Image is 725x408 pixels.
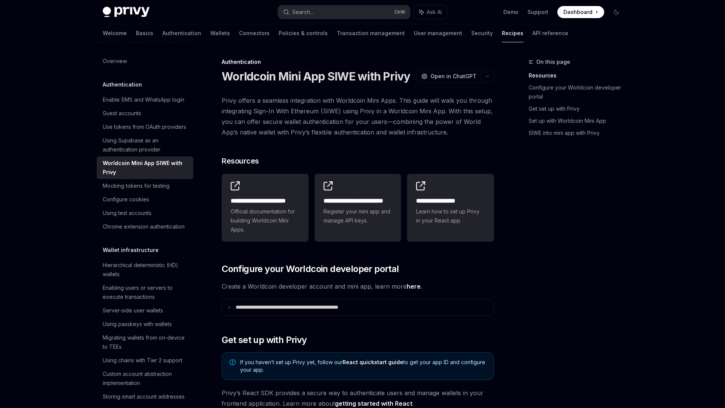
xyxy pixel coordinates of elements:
[103,7,150,17] img: dark logo
[471,24,493,42] a: Security
[528,8,548,16] a: Support
[103,209,151,218] div: Using test accounts
[97,281,193,304] a: Enabling users or servers to execute transactions
[97,179,193,193] a: Mocking tokens for testing
[414,5,447,19] button: Ask AI
[222,58,494,66] div: Authentication
[97,120,193,134] a: Use tokens from OAuth providers
[230,359,236,365] svg: Note
[529,82,628,103] a: Configure your Worldcoin developer portal
[97,193,193,206] a: Configure cookies
[414,24,462,42] a: User management
[103,283,189,301] div: Enabling users or servers to execute transactions
[103,109,141,118] div: Guest accounts
[103,80,142,89] h5: Authentication
[610,6,622,18] button: Toggle dark mode
[240,359,486,374] span: If you haven’t set up Privy yet, follow our to get your app ID and configure your app.
[103,57,127,66] div: Overview
[529,115,628,127] a: Set up with Worldcoin Mini App
[97,93,193,107] a: Enable SMS and WhatsApp login
[278,5,410,19] button: Search...CtrlK
[222,95,494,138] span: Privy offers a seamless integration with Worldcoin Mini Apps. This guide will walk you through in...
[103,122,186,131] div: Use tokens from OAuth providers
[103,320,172,329] div: Using passkeys with wallets
[103,195,149,204] div: Configure cookies
[222,263,399,275] span: Configure your Worldcoin developer portal
[103,261,189,279] div: Hierarchical deterministic (HD) wallets
[342,359,403,366] a: React quickstart guide
[103,181,170,190] div: Mocking tokens for testing
[337,24,405,42] a: Transaction management
[529,127,628,139] a: SIWE into mini app with Privy
[529,70,628,82] a: Resources
[222,334,307,346] span: Get set up with Privy
[97,317,193,331] a: Using passkeys with wallets
[416,70,481,83] button: Open in ChatGPT
[292,8,313,17] div: Search...
[97,107,193,120] a: Guest accounts
[97,54,193,68] a: Overview
[103,136,189,154] div: Using Supabase as an authentication provider
[222,70,410,83] h1: Worldcoin Mini App SIWE with Privy
[532,24,568,42] a: API reference
[536,57,570,66] span: On this page
[430,73,477,80] span: Open in ChatGPT
[231,207,299,234] span: Official documentation for building Worldcoin Mini Apps.
[136,24,153,42] a: Basics
[563,8,592,16] span: Dashboard
[97,134,193,156] a: Using Supabase as an authentication provider
[103,246,159,255] h5: Wallet infrastructure
[427,8,442,16] span: Ask AI
[502,24,523,42] a: Recipes
[103,369,189,388] div: Custom account abstraction implementation
[97,206,193,220] a: Using test accounts
[222,156,259,166] span: Resources
[335,400,412,408] a: getting started with React
[103,159,189,177] div: Worldcoin Mini App SIWE with Privy
[503,8,518,16] a: Demo
[416,207,485,225] span: Learn how to set up Privy in your React app.
[103,392,185,401] div: Storing smart account addresses
[103,222,185,231] div: Chrome extension authentication
[97,156,193,179] a: Worldcoin Mini App SIWE with Privy
[557,6,604,18] a: Dashboard
[162,24,201,42] a: Authentication
[529,103,628,115] a: Get set up with Privy
[97,258,193,281] a: Hierarchical deterministic (HD) wallets
[97,220,193,233] a: Chrome extension authentication
[103,24,127,42] a: Welcome
[324,207,392,225] span: Register your mini app and manage API keys.
[394,9,406,15] span: Ctrl K
[97,304,193,317] a: Server-side user wallets
[97,331,193,354] a: Migrating wallets from on-device to TEEs
[222,281,494,292] span: Create a Worldcoin developer account and mini app, learn more .
[279,24,328,42] a: Policies & controls
[97,354,193,367] a: Using chains with Tier 2 support
[239,24,270,42] a: Connectors
[407,283,421,291] a: here
[97,390,193,403] a: Storing smart account addresses
[210,24,230,42] a: Wallets
[103,333,189,351] div: Migrating wallets from on-device to TEEs
[97,367,193,390] a: Custom account abstraction implementation
[103,356,182,365] div: Using chains with Tier 2 support
[103,95,184,104] div: Enable SMS and WhatsApp login
[103,306,163,315] div: Server-side user wallets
